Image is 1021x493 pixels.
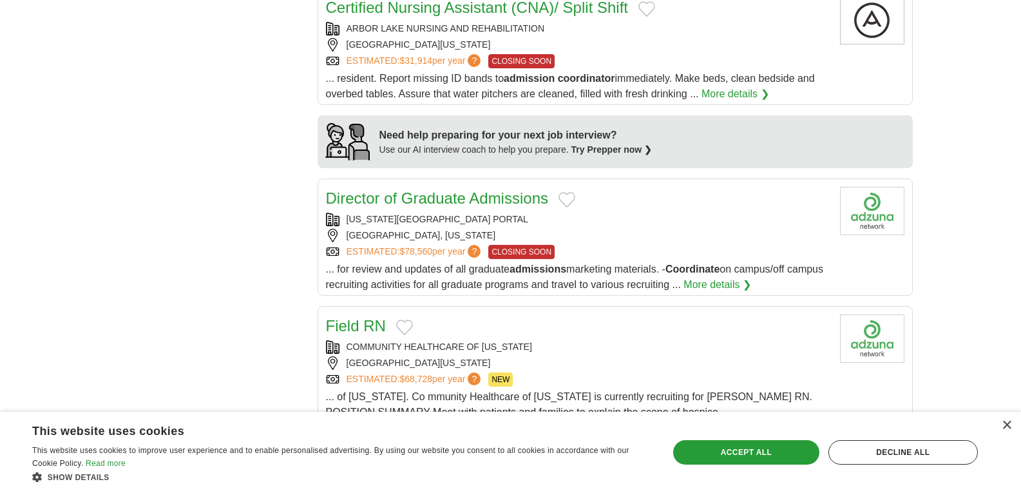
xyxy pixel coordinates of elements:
[504,73,555,84] strong: admission
[840,314,904,363] img: Company logo
[510,264,566,275] strong: admissions
[399,55,432,66] span: $31,914
[326,38,830,52] div: [GEOGRAPHIC_DATA][US_STATE]
[326,73,815,99] span: ... resident. Report missing ID bands to immediately. Make beds, clean bedside and overbed tables...
[488,372,513,387] span: NEW
[326,264,824,290] span: ... for review and updates of all graduate marketing materials. - on campus/off campus recruiting...
[673,440,819,465] div: Accept all
[701,86,769,102] a: More details ❯
[638,1,655,17] button: Add to favorite jobs
[326,213,830,226] div: [US_STATE][GEOGRAPHIC_DATA] PORTAL
[48,473,110,482] span: Show details
[326,340,830,354] div: COMMUNITY HEALTHCARE OF [US_STATE]
[326,391,812,449] span: ... of [US_STATE]. Co mmunity Healthcare of [US_STATE] is currently recruiting for [PERSON_NAME] ...
[468,372,481,385] span: ?
[326,22,830,35] div: ARBOR LAKE NURSING AND REHABILITATION
[326,229,830,242] div: [GEOGRAPHIC_DATA], [US_STATE]
[558,192,575,208] button: Add to favorite jobs
[86,459,126,468] a: Read more, opens a new window
[468,245,481,258] span: ?
[488,245,555,259] span: CLOSING SOON
[683,277,751,293] a: More details ❯
[665,264,720,275] strong: Coordinate
[1002,421,1011,430] div: Close
[396,320,413,335] button: Add to favorite jobs
[326,317,386,334] a: Field RN
[828,440,978,465] div: Decline all
[558,73,615,84] strong: coordinator
[379,143,653,157] div: Use our AI interview coach to help you prepare.
[347,372,484,387] a: ESTIMATED:$68,728per year?
[379,128,653,143] div: Need help preparing for your next job interview?
[571,144,653,155] a: Try Prepper now ❯
[326,356,830,370] div: [GEOGRAPHIC_DATA][US_STATE]
[840,187,904,235] img: Company logo
[347,54,484,68] a: ESTIMATED:$31,914per year?
[399,246,432,256] span: $78,560
[399,374,432,384] span: $68,728
[347,245,484,259] a: ESTIMATED:$78,560per year?
[32,446,629,468] span: This website uses cookies to improve user experience and to enable personalised advertising. By u...
[468,54,481,67] span: ?
[488,54,555,68] span: CLOSING SOON
[326,189,548,207] a: Director of Graduate Admissions
[32,420,618,439] div: This website uses cookies
[32,470,650,483] div: Show details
